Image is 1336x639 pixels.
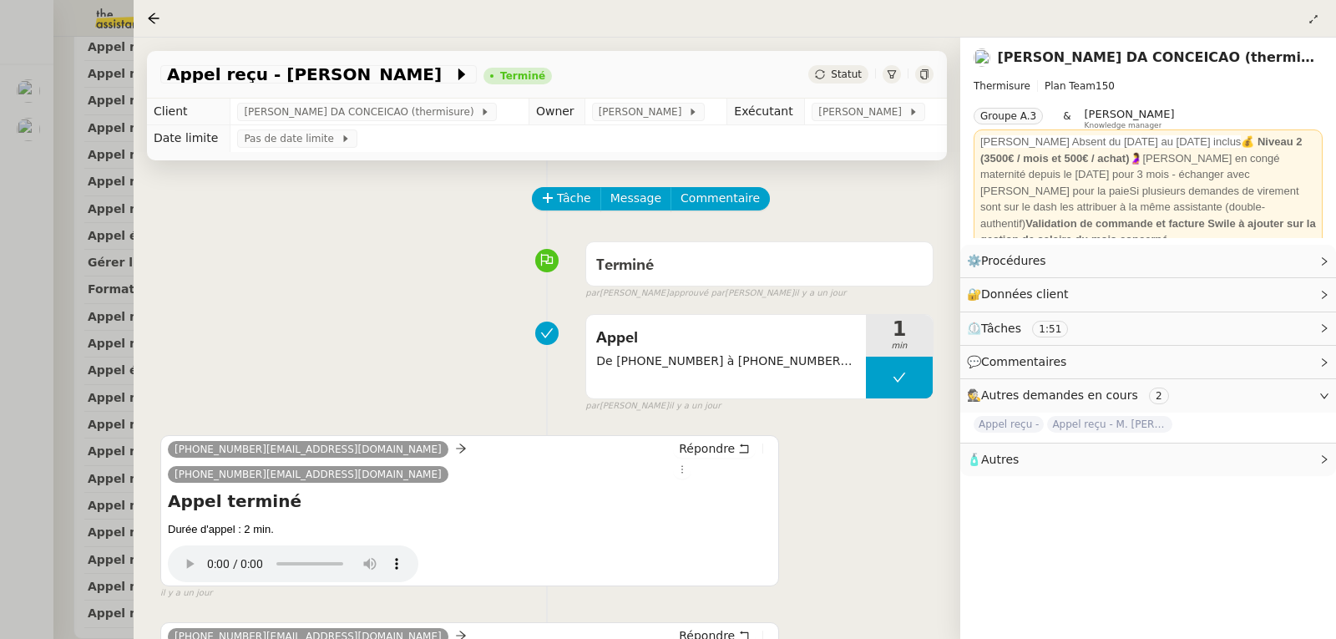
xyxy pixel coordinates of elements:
[168,523,274,535] span: Durée d'appel : 2 min.
[866,339,933,353] span: min
[866,319,933,339] span: 1
[974,48,990,67] img: users%2FhitvUqURzfdVsA8TDJwjiRfjLnH2%2Favatar%2Flogo-thermisure.png
[175,469,442,480] span: [PHONE_NUMBER][EMAIL_ADDRESS][DOMAIN_NAME]
[244,130,340,147] span: Pas de date limite
[967,322,1082,335] span: ⏲️
[585,399,721,413] small: [PERSON_NAME]
[1032,321,1068,337] nz-tag: 1:51
[532,187,601,210] button: Tâche
[669,287,725,301] span: approuvé par
[596,326,856,351] span: Appel
[980,134,1316,248] div: 🤰[PERSON_NAME] en congé maternité depuis le [DATE] pour 3 mois - échanger avec [PERSON_NAME] pour...
[500,71,545,81] div: Terminé
[967,251,1054,271] span: ⚙️
[981,287,1069,301] span: Données client
[167,66,453,83] span: Appel reçu - [PERSON_NAME]
[981,453,1019,466] span: Autres
[960,312,1336,345] div: ⏲️Tâches 1:51
[981,254,1046,267] span: Procédures
[960,245,1336,277] div: ⚙️Procédures
[679,440,735,457] span: Répondre
[960,444,1336,476] div: 🧴Autres
[529,99,584,125] td: Owner
[671,187,770,210] button: Commentaire
[981,388,1138,402] span: Autres demandes en cours
[610,189,661,208] span: Message
[147,125,230,152] td: Date limite
[1045,80,1096,92] span: Plan Team
[960,346,1336,378] div: 💬Commentaires
[1047,416,1172,433] span: Appel reçu - M. [PERSON_NAME]
[974,80,1030,92] span: Thermisure
[175,444,442,455] span: [PHONE_NUMBER][EMAIL_ADDRESS][DOMAIN_NAME]
[168,537,418,582] audio: Your browser does not support the audio element.
[669,399,721,413] span: il y a un jour
[974,108,1043,124] nz-tag: Groupe A.3
[980,135,1241,148] span: [PERSON_NAME] Absent du [DATE] au [DATE] inclus
[967,453,1019,466] span: 🧴
[1096,80,1115,92] span: 150
[147,99,230,125] td: Client
[673,439,756,458] button: Répondre
[967,388,1176,402] span: 🕵️
[974,416,1044,433] span: Appel reçu -
[585,287,600,301] span: par
[681,189,760,208] span: Commentaire
[960,278,1336,311] div: 🔐Données client
[160,586,212,601] span: il y a un jour
[1149,388,1169,404] nz-tag: 2
[596,258,654,273] span: Terminé
[244,104,480,120] span: [PERSON_NAME] DA CONCEICAO (thermisure)
[168,489,772,513] h4: Appel terminé
[599,104,688,120] span: [PERSON_NAME]
[980,217,1316,246] strong: Validation de commande et facture Swile à ajouter sur la gestion de salaire du mois concerné
[981,322,1021,335] span: Tâches
[727,99,805,125] td: Exécutant
[596,352,856,371] span: De [PHONE_NUMBER] à [PHONE_NUMBER] Demande information anomalie rapport d'audit. Invité à contact...
[585,399,600,413] span: par
[967,285,1075,304] span: 🔐
[1085,108,1175,129] app-user-label: Knowledge manager
[1063,108,1070,129] span: &
[967,355,1074,368] span: 💬
[1085,108,1175,120] span: [PERSON_NAME]
[960,379,1336,412] div: 🕵️Autres demandes en cours 2
[794,287,846,301] span: il y a un jour
[585,287,846,301] small: [PERSON_NAME] [PERSON_NAME]
[600,187,671,210] button: Message
[981,355,1066,368] span: Commentaires
[818,104,908,120] span: [PERSON_NAME]
[557,189,591,208] span: Tâche
[831,68,862,80] span: Statut
[980,135,1302,165] strong: 💰 Niveau 2 (3500€ / mois et 500€ / achat)
[1085,121,1162,130] span: Knowledge manager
